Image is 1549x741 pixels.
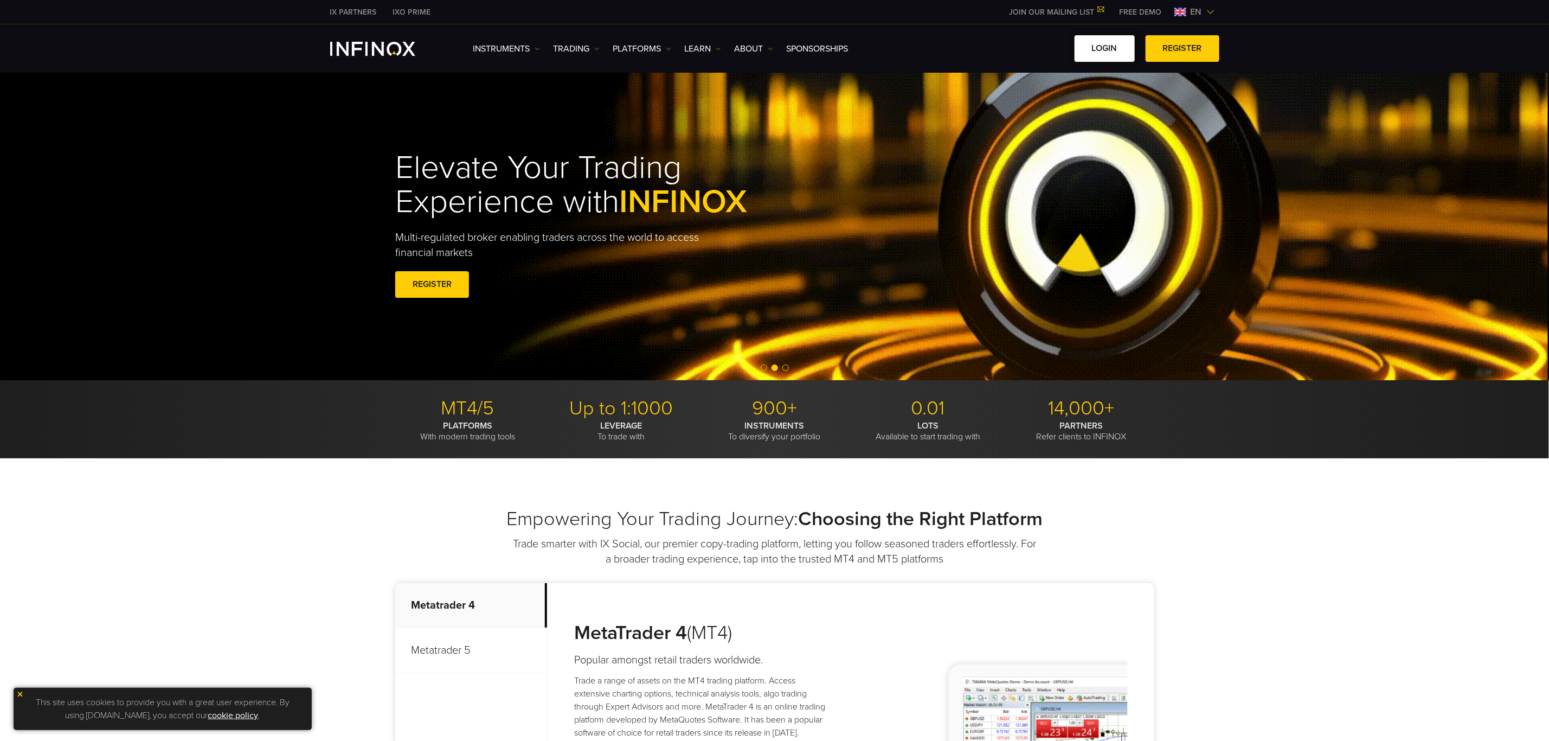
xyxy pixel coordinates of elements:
p: To diversify your portfolio [702,420,847,442]
a: Instruments [473,42,540,55]
a: INFINOX [322,7,385,18]
p: Metatrader 5 [395,628,547,673]
a: JOIN OUR MAILING LIST [1001,8,1111,17]
h2: Empowering Your Trading Journey: [395,507,1154,531]
strong: LOTS [917,420,939,431]
strong: Choosing the Right Platform [798,507,1043,531]
strong: MetaTrader 4 [575,621,687,644]
a: TRADING [554,42,600,55]
a: Learn [685,42,721,55]
span: Go to slide 2 [772,365,778,371]
a: REGISTER [395,271,469,298]
a: PLATFORMS [613,42,671,55]
span: INFINOX [619,182,747,221]
strong: PLATFORMS [443,420,492,431]
h1: Elevate Your Trading Experience with [395,151,798,219]
strong: LEVERAGE [600,420,642,431]
p: Trade a range of assets on the MT4 trading platform. Access extensive charting options, technical... [575,674,833,739]
a: LOGIN [1075,35,1135,62]
p: Metatrader 4 [395,583,547,628]
p: 14,000+ [1009,397,1154,420]
p: Up to 1:1000 [549,397,694,420]
a: SPONSORSHIPS [787,42,849,55]
p: 0.01 [856,397,1001,420]
strong: PARTNERS [1060,420,1103,431]
a: INFINOX [385,7,439,18]
p: Refer clients to INFINOX [1009,420,1154,442]
p: 900+ [702,397,847,420]
p: Multi-regulated broker enabling traders across the world to access financial markets [395,230,717,260]
a: REGISTER [1146,35,1219,62]
h3: (MT4) [575,621,833,645]
p: With modern trading tools [395,420,541,442]
span: Go to slide 3 [782,365,789,371]
p: Available to start trading with [856,420,1001,442]
a: cookie policy [208,710,259,721]
p: MT4/5 [395,397,541,420]
a: ABOUT [735,42,773,55]
p: This site uses cookies to provide you with a great user experience. By using [DOMAIN_NAME], you a... [19,693,306,725]
p: Trade smarter with IX Social, our premier copy-trading platform, letting you follow seasoned trad... [512,536,1038,567]
img: yellow close icon [16,691,24,698]
h4: Popular amongst retail traders worldwide. [575,653,833,668]
a: INFINOX MENU [1111,7,1170,18]
span: Go to slide 1 [761,365,767,371]
strong: INSTRUMENTS [745,420,805,431]
p: To trade with [549,420,694,442]
a: INFINOX Logo [330,42,441,56]
span: en [1186,5,1206,18]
